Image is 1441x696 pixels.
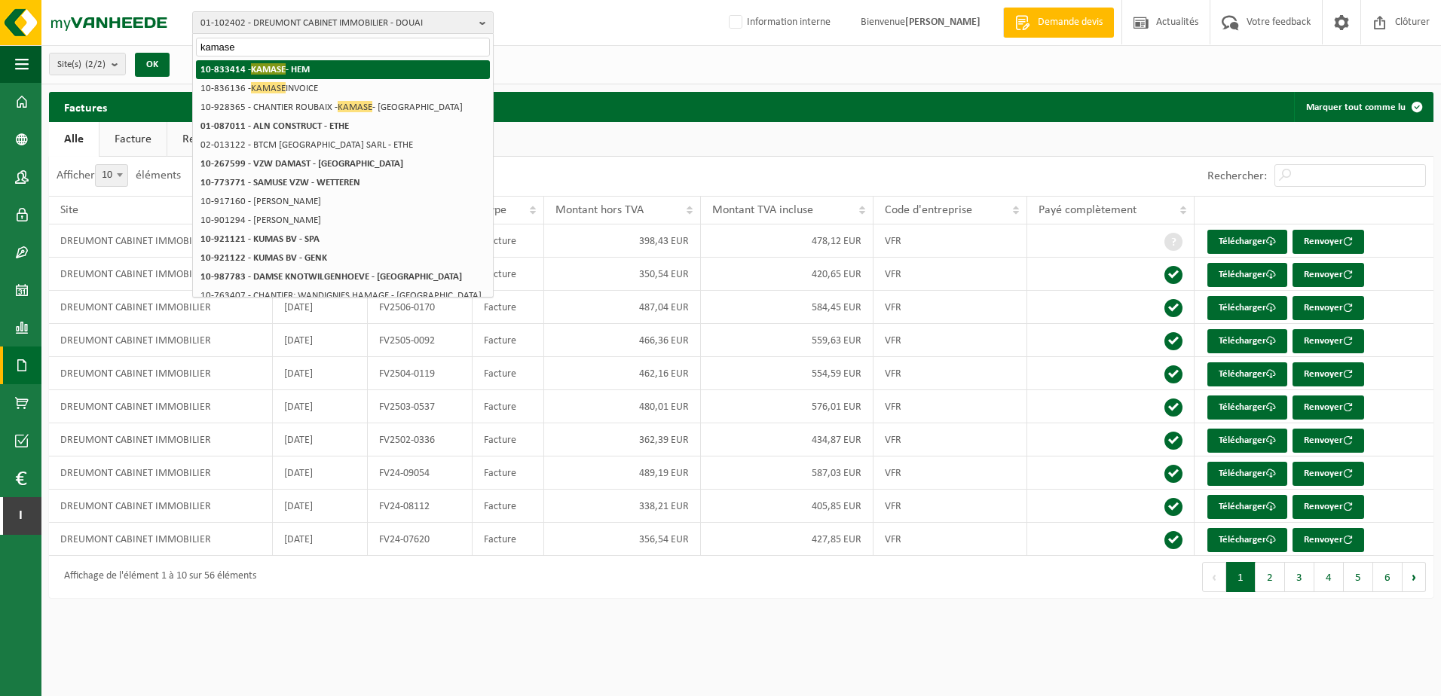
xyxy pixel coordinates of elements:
td: 466,36 EUR [544,324,700,357]
span: Montant hors TVA [555,204,644,216]
span: Code d'entreprise [885,204,972,216]
td: 350,54 EUR [544,258,700,291]
strong: [PERSON_NAME] [905,17,981,28]
button: OK [135,53,170,77]
td: FV2505-0092 [368,324,473,357]
td: DREUMONT CABINET IMMOBILIER [49,456,273,490]
span: KAMASE [251,82,286,93]
li: 10-763407 - CHANTIER: WANDIGNIES HAMAGE - [GEOGRAPHIC_DATA] - WANDIGNIES HAMAGE [196,286,490,316]
td: 480,01 EUR [544,390,700,423]
td: [DATE] [273,523,368,556]
a: Facture [99,122,167,157]
td: VFR [873,523,1027,556]
td: FV2503-0537 [368,390,473,423]
td: [DATE] [273,390,368,423]
td: DREUMONT CABINET IMMOBILIER [49,224,273,258]
td: Facture [473,357,545,390]
span: Demande devis [1034,15,1106,30]
button: Next [1403,562,1426,592]
input: Chercher des succursales liées [196,38,490,56]
a: Alle [49,122,99,157]
td: DREUMONT CABINET IMMOBILIER [49,490,273,523]
h2: Factures [49,92,122,121]
td: VFR [873,224,1027,258]
td: DREUMONT CABINET IMMOBILIER [49,357,273,390]
a: Télécharger [1207,495,1287,519]
td: FV2502-0336 [368,423,473,456]
a: Télécharger [1207,429,1287,453]
td: VFR [873,324,1027,357]
td: DREUMONT CABINET IMMOBILIER [49,291,273,324]
td: Facture [473,523,545,556]
strong: 01-087011 - ALN CONSTRUCT - ETHE [200,121,349,131]
td: 489,19 EUR [544,456,700,490]
button: Previous [1202,562,1226,592]
a: Télécharger [1207,296,1287,320]
button: Renvoyer [1293,263,1364,287]
span: Site [60,204,78,216]
td: 584,45 EUR [701,291,873,324]
count: (2/2) [85,60,106,69]
td: Facture [473,490,545,523]
td: [DATE] [273,456,368,490]
a: Relevé d'achat [167,122,270,157]
strong: 10-921122 - KUMAS BV - GENK [200,253,327,263]
td: VFR [873,357,1027,390]
td: FV2504-0119 [368,357,473,390]
button: 01-102402 - DREUMONT CABINET IMMOBILIER - DOUAI [192,11,494,34]
td: 487,04 EUR [544,291,700,324]
td: 362,39 EUR [544,423,700,456]
li: 02-013122 - BTCM [GEOGRAPHIC_DATA] SARL - ETHE [196,136,490,154]
button: 1 [1226,562,1256,592]
button: Renvoyer [1293,230,1364,254]
button: Renvoyer [1293,429,1364,453]
a: Télécharger [1207,462,1287,486]
span: 10 [96,165,127,186]
span: Site(s) [57,53,106,76]
button: Renvoyer [1293,395,1364,420]
td: Facture [473,224,545,258]
span: Type [484,204,506,216]
button: Marquer tout comme lu [1294,92,1432,122]
span: KAMASE [338,101,372,112]
button: 4 [1314,562,1344,592]
span: KAMASE [251,63,286,75]
div: Affichage de l'élément 1 à 10 sur 56 éléments [57,563,256,591]
td: [DATE] [273,423,368,456]
td: 587,03 EUR [701,456,873,490]
td: [DATE] [273,490,368,523]
td: 420,65 EUR [701,258,873,291]
a: Télécharger [1207,362,1287,386]
td: 356,54 EUR [544,523,700,556]
label: Information interne [726,11,831,34]
button: Renvoyer [1293,296,1364,320]
td: 559,63 EUR [701,324,873,357]
strong: 10-987783 - DAMSE KNOTWILGENHOEVE - [GEOGRAPHIC_DATA] [200,272,462,282]
button: Renvoyer [1293,362,1364,386]
span: 01-102402 - DREUMONT CABINET IMMOBILIER - DOUAI [200,12,473,35]
a: Télécharger [1207,263,1287,287]
td: 554,59 EUR [701,357,873,390]
td: [DATE] [273,324,368,357]
td: VFR [873,490,1027,523]
button: 2 [1256,562,1285,592]
label: Rechercher: [1207,170,1267,182]
td: 405,85 EUR [701,490,873,523]
td: [DATE] [273,291,368,324]
td: Facture [473,456,545,490]
td: 478,12 EUR [701,224,873,258]
button: 6 [1373,562,1403,592]
td: DREUMONT CABINET IMMOBILIER [49,423,273,456]
li: 10-928365 - CHANTIER ROUBAIX - - [GEOGRAPHIC_DATA] [196,98,490,117]
span: Montant TVA incluse [712,204,813,216]
span: I [15,497,26,535]
td: VFR [873,390,1027,423]
td: DREUMONT CABINET IMMOBILIER [49,390,273,423]
a: Télécharger [1207,230,1287,254]
td: Facture [473,390,545,423]
button: 5 [1344,562,1373,592]
button: Renvoyer [1293,528,1364,552]
td: DREUMONT CABINET IMMOBILIER [49,258,273,291]
button: 3 [1285,562,1314,592]
strong: 10-921121 - KUMAS BV - SPA [200,234,320,244]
